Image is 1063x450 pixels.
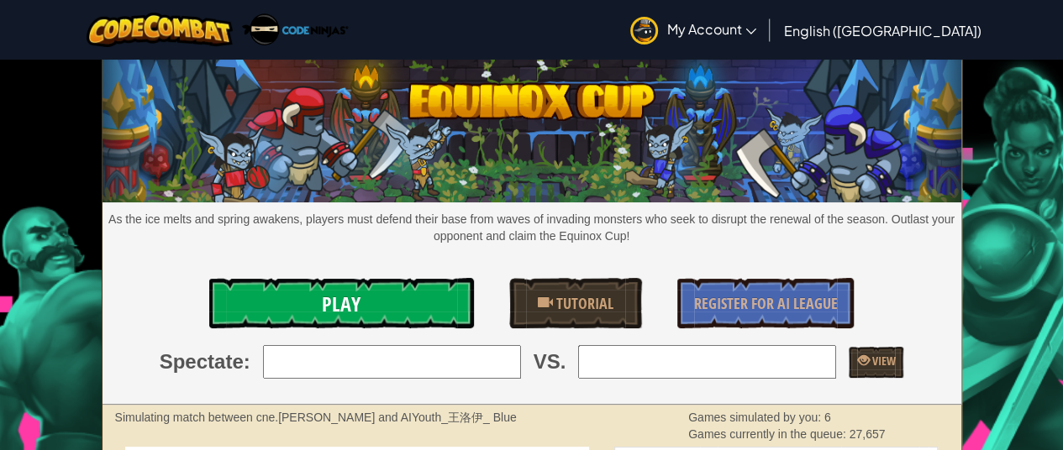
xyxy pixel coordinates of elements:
span: Games simulated by you: [688,411,824,424]
img: equinox [103,53,961,202]
span: View [869,353,895,369]
span: 27,657 [849,427,885,441]
img: avatar [630,17,658,44]
span: Register for AI League [694,293,838,314]
span: English ([GEOGRAPHIC_DATA]) [783,22,981,39]
span: : [244,348,250,376]
a: English ([GEOGRAPHIC_DATA]) [775,8,989,53]
span: VS. [534,348,566,376]
span: 6 [824,411,831,424]
strong: Simulating match between cne.[PERSON_NAME] and AIYouth_王洛伊_ Blue [115,411,517,424]
span: Tutorial [553,293,613,314]
img: Code Ninjas logo [241,13,348,47]
a: My Account [622,3,765,56]
img: CodeCombat logo [87,13,234,47]
a: Register for AI League [677,278,854,328]
p: As the ice melts and spring awakens, players must defend their base from waves of invading monste... [103,211,961,244]
a: Tutorial [509,278,642,328]
span: Games currently in the queue: [688,427,849,441]
span: Spectate [160,348,244,376]
span: My Account [666,20,756,38]
span: Play [322,290,360,317]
